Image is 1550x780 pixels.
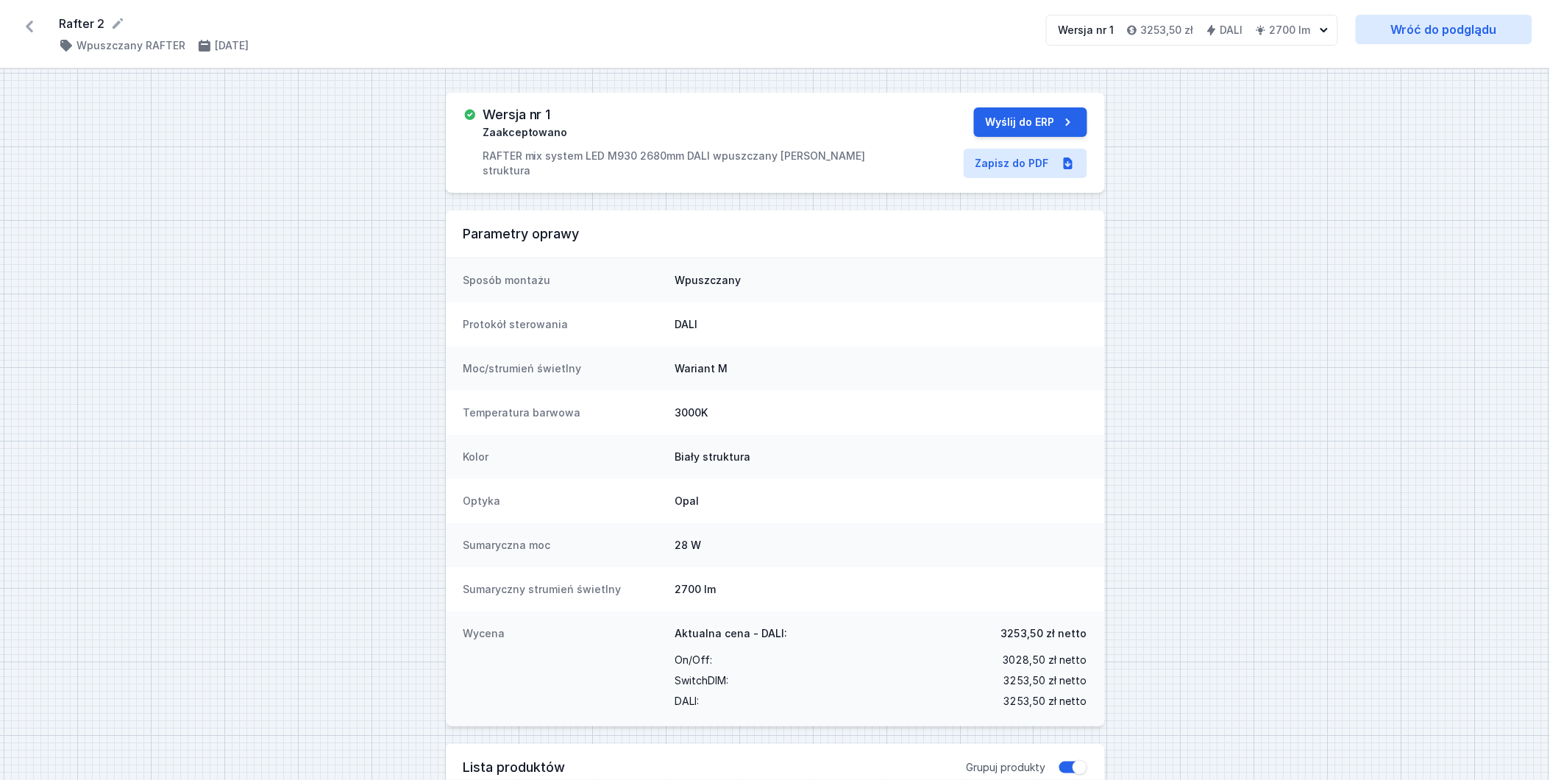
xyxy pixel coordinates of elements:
[483,125,568,140] span: Zaakceptowano
[675,317,1087,332] dd: DALI
[110,16,125,31] button: Edytuj nazwę projektu
[463,405,664,420] dt: Temperatura barwowa
[77,38,185,53] h4: Wpuszczany RAFTER
[675,405,1087,420] dd: 3000K
[215,38,249,53] h4: [DATE]
[1058,760,1087,775] button: Grupuj produkty
[675,650,713,670] span: On/Off :
[675,626,788,641] span: Aktualna cena - DALI:
[1004,691,1087,712] span: 3253,50 zł netto
[483,149,879,178] p: RAFTER mix system LED M930 2680mm DALI wpuszczany [PERSON_NAME] struktura
[463,494,664,508] dt: Optyka
[463,450,664,464] dt: Kolor
[463,273,664,288] dt: Sposób montażu
[463,759,967,776] h3: Lista produktów
[463,582,664,597] dt: Sumaryczny strumień świetlny
[1220,23,1243,38] h4: DALI
[1046,15,1338,46] button: Wersja nr 13253,50 złDALI2700 lm
[1003,650,1087,670] span: 3028,50 zł netto
[675,450,1087,464] dd: Biały struktura
[463,538,664,553] dt: Sumaryczna moc
[463,225,1087,243] h3: Parametry oprawy
[1270,23,1311,38] h4: 2700 lm
[675,582,1087,597] dd: 2700 lm
[1004,670,1087,691] span: 3253,50 zł netto
[1356,15,1532,44] a: Wróć do podglądu
[1059,23,1114,38] div: Wersja nr 1
[675,538,1087,553] dd: 28 W
[1001,626,1087,641] span: 3253,50 zł netto
[59,15,1028,32] form: Rafter 2
[964,149,1087,178] a: Zapisz do PDF
[675,273,1087,288] dd: Wpuszczany
[463,626,664,712] dt: Wycena
[463,361,664,376] dt: Moc/strumień świetlny
[974,107,1087,137] button: Wyślij do ERP
[483,107,551,122] h3: Wersja nr 1
[1141,23,1194,38] h4: 3253,50 zł
[675,691,700,712] span: DALI :
[675,494,1087,508] dd: Opal
[967,760,1046,775] span: Grupuj produkty
[675,361,1087,376] dd: Wariant M
[463,317,664,332] dt: Protokół sterowania
[675,670,729,691] span: SwitchDIM :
